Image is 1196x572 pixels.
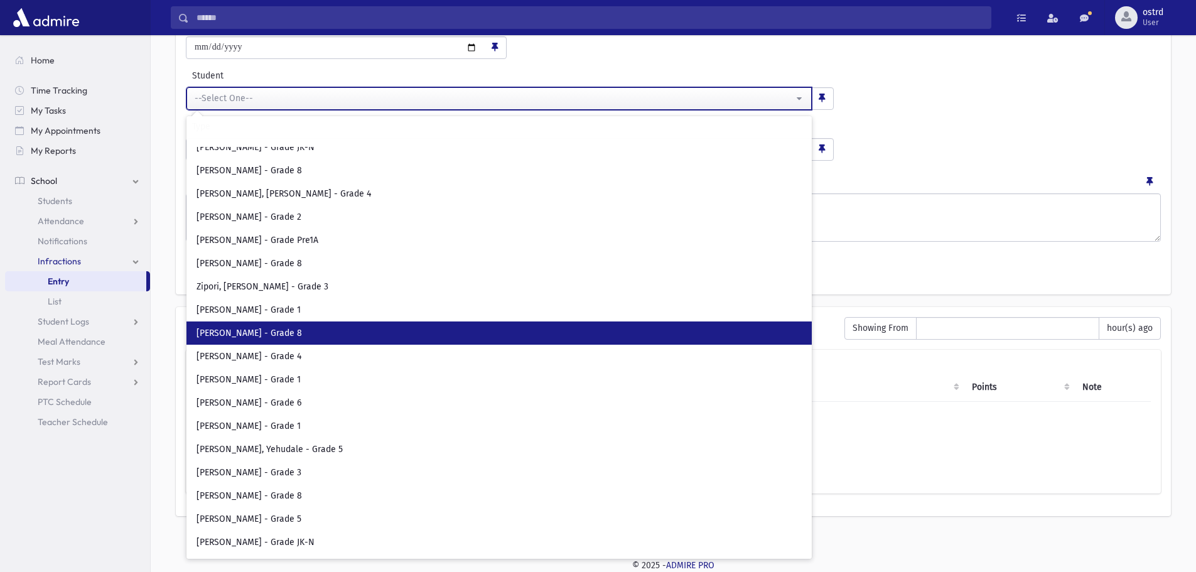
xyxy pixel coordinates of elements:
a: Time Tracking [5,80,150,100]
span: [PERSON_NAME] - Grade 5 [197,513,301,526]
th: Points: activate to sort column ascending [964,373,1075,402]
a: ADMIRE PRO [666,560,714,571]
span: [PERSON_NAME] - Grade 2 [197,211,301,224]
a: Students [5,191,150,211]
a: Notifications [5,231,150,251]
span: hour(s) ago [1099,317,1161,340]
input: Search [191,124,807,144]
span: Report Cards [38,376,91,387]
a: Teacher Schedule [5,412,150,432]
span: School [31,175,57,186]
span: User [1143,18,1163,28]
a: PTC Schedule [5,392,150,412]
a: Report Cards [5,372,150,392]
a: List [5,291,150,311]
a: My Reports [5,141,150,161]
span: [PERSON_NAME] - Grade 8 [197,257,302,270]
a: Infractions [5,251,150,271]
span: Time Tracking [31,85,87,96]
label: Note [186,171,205,188]
button: --Select One-- [186,87,812,110]
span: [PERSON_NAME] - Grade 1 [197,374,301,386]
span: [PERSON_NAME] - Grade JK-N [197,141,315,154]
span: Meal Attendance [38,336,105,347]
span: [PERSON_NAME], Yehudale - Grade 5 [197,443,343,456]
a: Meal Attendance [5,332,150,352]
span: List [48,296,62,307]
span: [PERSON_NAME] - Grade Pre1A [197,234,318,247]
a: Test Marks [5,352,150,372]
span: Zipori, [PERSON_NAME] - Grade 3 [197,281,328,293]
span: Infractions [38,256,81,267]
div: --Select One-- [195,92,794,105]
span: [PERSON_NAME] - Grade 6 [197,397,301,409]
span: [PERSON_NAME] - Grade 8 [197,490,302,502]
span: My Appointments [31,125,100,136]
span: Showing From [844,317,917,340]
a: My Tasks [5,100,150,121]
span: [PERSON_NAME] - Grade 1 [197,304,301,316]
a: My Appointments [5,121,150,141]
span: Notifications [38,235,87,247]
span: [PERSON_NAME] - Grade 4 [197,350,301,363]
a: Entry [5,271,146,291]
span: [PERSON_NAME] - Grade 8 [197,165,302,177]
img: AdmirePro [10,5,82,30]
span: [PERSON_NAME] - Grade 3 [197,467,301,479]
span: My Tasks [31,105,66,116]
span: My Reports [31,145,76,156]
span: ostrd [1143,8,1163,18]
span: [PERSON_NAME], [PERSON_NAME] - Grade 4 [197,188,371,200]
span: [PERSON_NAME] - Grade 8 [197,327,302,340]
a: Home [5,50,150,70]
span: [PERSON_NAME] - Grade JK-N [197,536,315,549]
h6: Recently Entered [186,317,832,329]
span: [PERSON_NAME] - Grade 1 [197,420,301,433]
th: Note [1075,373,1151,402]
span: Students [38,195,72,207]
span: PTC Schedule [38,396,92,407]
span: Student Logs [38,316,89,327]
a: Student Logs [5,311,150,332]
span: Test Marks [38,356,80,367]
label: Student [186,69,618,82]
span: Teacher Schedule [38,416,108,428]
a: School [5,171,150,191]
span: Attendance [38,215,84,227]
input: Search [189,6,991,29]
a: Attendance [5,211,150,231]
span: Entry [48,276,69,287]
div: © 2025 - [171,559,1176,572]
label: Type [186,120,510,133]
span: Home [31,55,55,66]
